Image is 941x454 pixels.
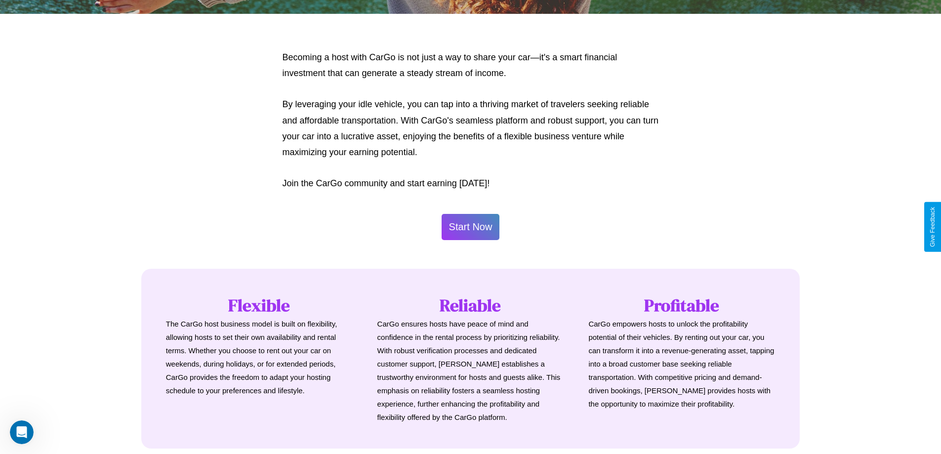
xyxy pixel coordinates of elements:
h1: Profitable [588,293,775,317]
p: CarGo empowers hosts to unlock the profitability potential of their vehicles. By renting out your... [588,317,775,411]
h1: Reliable [377,293,564,317]
button: Start Now [442,214,500,240]
p: Becoming a host with CarGo is not just a way to share your car—it's a smart financial investment ... [283,49,659,82]
iframe: Intercom live chat [10,420,34,444]
div: Give Feedback [929,207,936,247]
h1: Flexible [166,293,353,317]
p: CarGo ensures hosts have peace of mind and confidence in the rental process by prioritizing relia... [377,317,564,424]
p: The CarGo host business model is built on flexibility, allowing hosts to set their own availabili... [166,317,353,397]
p: Join the CarGo community and start earning [DATE]! [283,175,659,191]
p: By leveraging your idle vehicle, you can tap into a thriving market of travelers seeking reliable... [283,96,659,161]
